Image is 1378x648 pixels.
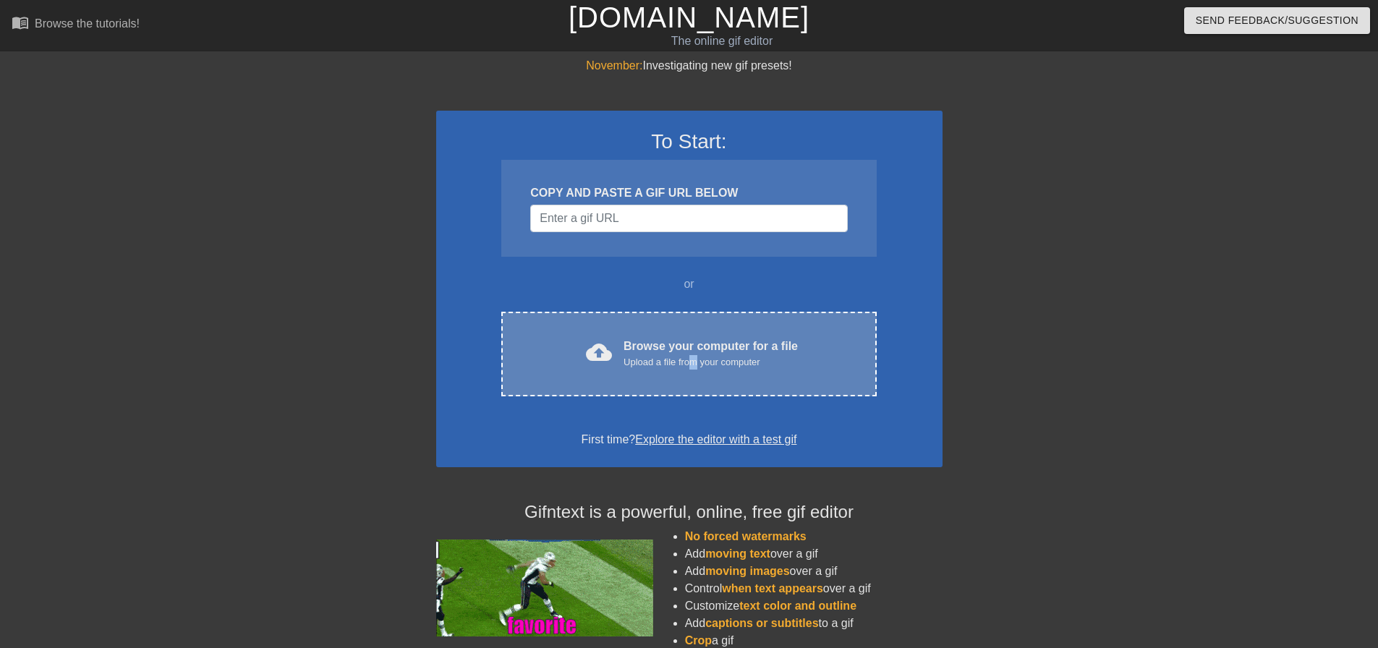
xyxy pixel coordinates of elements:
[624,338,798,370] div: Browse your computer for a file
[586,339,612,365] span: cloud_upload
[436,502,943,523] h4: Gifntext is a powerful, online, free gif editor
[685,545,943,563] li: Add over a gif
[685,634,712,647] span: Crop
[35,17,140,30] div: Browse the tutorials!
[12,14,140,36] a: Browse the tutorials!
[530,205,847,232] input: Username
[685,615,943,632] li: Add to a gif
[455,129,924,154] h3: To Start:
[685,580,943,597] li: Control over a gif
[705,547,770,560] span: moving text
[474,276,905,293] div: or
[722,582,823,594] span: when text appears
[12,14,29,31] span: menu_book
[586,59,642,72] span: November:
[705,617,818,629] span: captions or subtitles
[705,565,789,577] span: moving images
[635,433,796,445] a: Explore the editor with a test gif
[685,530,807,542] span: No forced watermarks
[624,355,798,370] div: Upload a file from your computer
[467,33,977,50] div: The online gif editor
[569,1,809,33] a: [DOMAIN_NAME]
[436,540,653,636] img: football_small.gif
[455,431,924,448] div: First time?
[530,184,847,202] div: COPY AND PASTE A GIF URL BELOW
[685,597,943,615] li: Customize
[1184,7,1370,34] button: Send Feedback/Suggestion
[685,563,943,580] li: Add over a gif
[1196,12,1358,30] span: Send Feedback/Suggestion
[739,600,856,612] span: text color and outline
[436,57,943,74] div: Investigating new gif presets!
